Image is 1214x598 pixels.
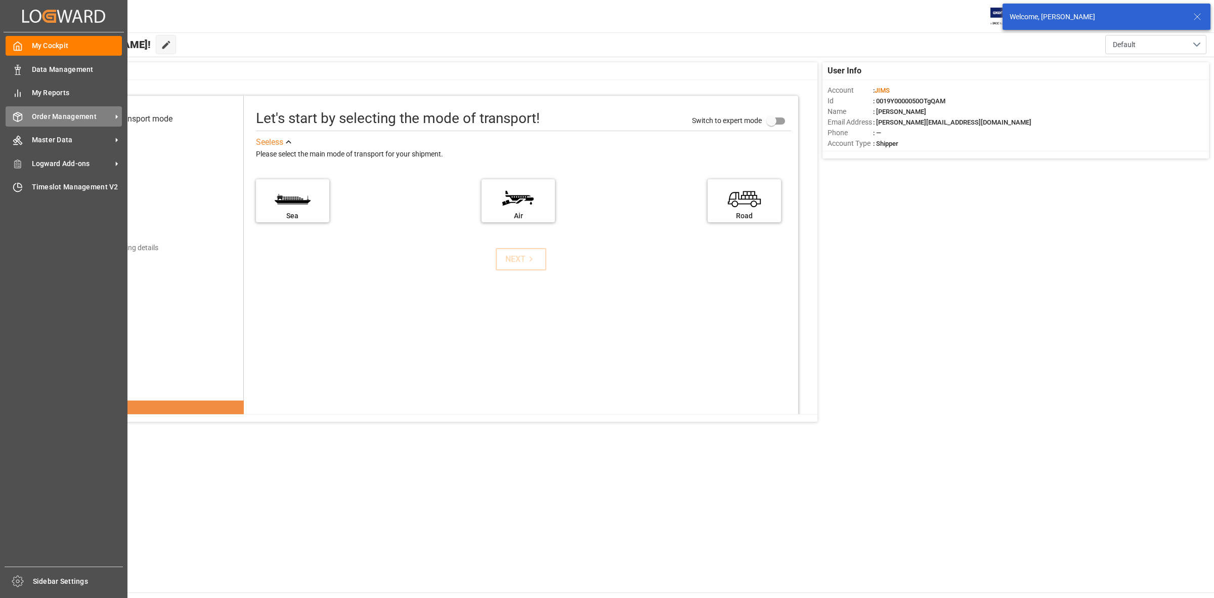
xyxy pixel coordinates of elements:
span: : [PERSON_NAME] [873,108,926,115]
span: My Reports [32,88,122,98]
span: Data Management [32,64,122,75]
a: Data Management [6,59,122,79]
a: My Reports [6,83,122,103]
div: Select transport mode [94,113,172,125]
span: Default [1113,39,1136,50]
span: Name [828,106,873,117]
div: Add shipping details [95,243,158,253]
span: : [PERSON_NAME][EMAIL_ADDRESS][DOMAIN_NAME] [873,118,1031,126]
span: Timeslot Management V2 [32,182,122,192]
span: Phone [828,128,873,138]
span: User Info [828,65,861,77]
span: : — [873,129,881,137]
span: Switch to expert mode [692,116,762,125]
div: Air [487,211,550,221]
span: Order Management [32,111,112,122]
a: Timeslot Management V2 [6,177,122,197]
span: Sidebar Settings [33,576,123,587]
span: Logward Add-ons [32,158,112,169]
div: Welcome, [PERSON_NAME] [1010,12,1184,22]
span: : [873,87,890,94]
img: Exertis%20JAM%20-%20Email%20Logo.jpg_1722504956.jpg [990,8,1025,25]
div: Please select the main mode of transport for your shipment. [256,148,791,161]
span: Id [828,96,873,106]
span: Master Data [32,135,112,145]
button: open menu [1105,35,1206,54]
a: My Cockpit [6,36,122,56]
span: : 0019Y0000050OTgQAM [873,97,945,105]
span: : Shipper [873,140,898,147]
span: JIMS [875,87,890,94]
span: Account [828,85,873,96]
div: Sea [261,211,324,221]
div: Let's start by selecting the mode of transport! [256,108,540,129]
div: NEXT [505,253,536,265]
button: NEXT [496,248,546,270]
span: My Cockpit [32,41,122,51]
div: See less [256,136,283,148]
span: Email Address [828,117,873,128]
span: Account Type [828,138,873,149]
div: Road [713,211,776,221]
